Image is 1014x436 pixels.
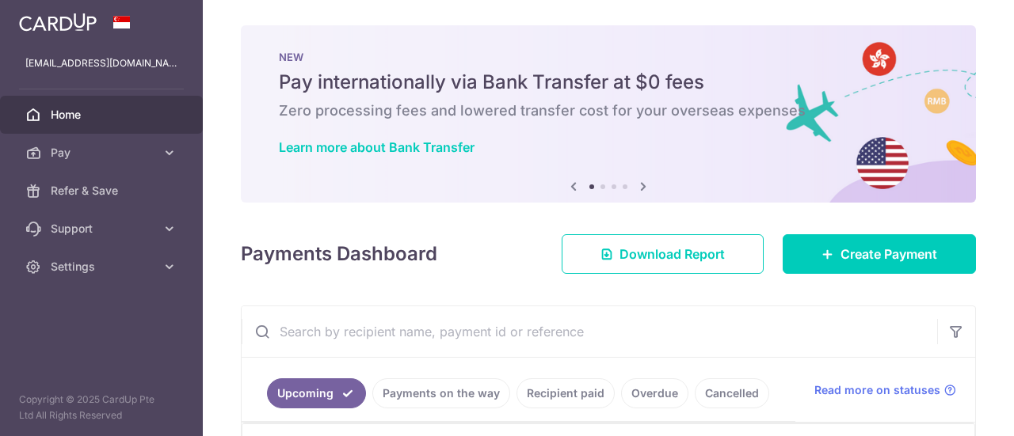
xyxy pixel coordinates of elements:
[562,234,764,274] a: Download Report
[783,234,976,274] a: Create Payment
[51,259,155,275] span: Settings
[279,139,475,155] a: Learn more about Bank Transfer
[279,101,938,120] h6: Zero processing fees and lowered transfer cost for your overseas expenses
[517,378,615,408] a: Recipient paid
[51,107,155,123] span: Home
[372,378,510,408] a: Payments on the way
[619,245,725,263] span: Download Report
[241,25,976,203] img: Bank transfer banner
[841,245,937,263] span: Create Payment
[695,378,769,408] a: Cancelled
[242,306,937,357] input: Search by recipient name, payment id or reference
[267,378,366,408] a: Upcoming
[51,183,155,199] span: Refer & Save
[51,145,155,161] span: Pay
[279,51,938,63] p: NEW
[279,70,938,95] h5: Pay internationally via Bank Transfer at $0 fees
[814,382,940,398] span: Read more on statuses
[241,240,437,268] h4: Payments Dashboard
[19,13,97,32] img: CardUp
[25,55,177,71] p: [EMAIL_ADDRESS][DOMAIN_NAME]
[621,378,688,408] a: Overdue
[51,221,155,237] span: Support
[814,382,956,398] a: Read more on statuses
